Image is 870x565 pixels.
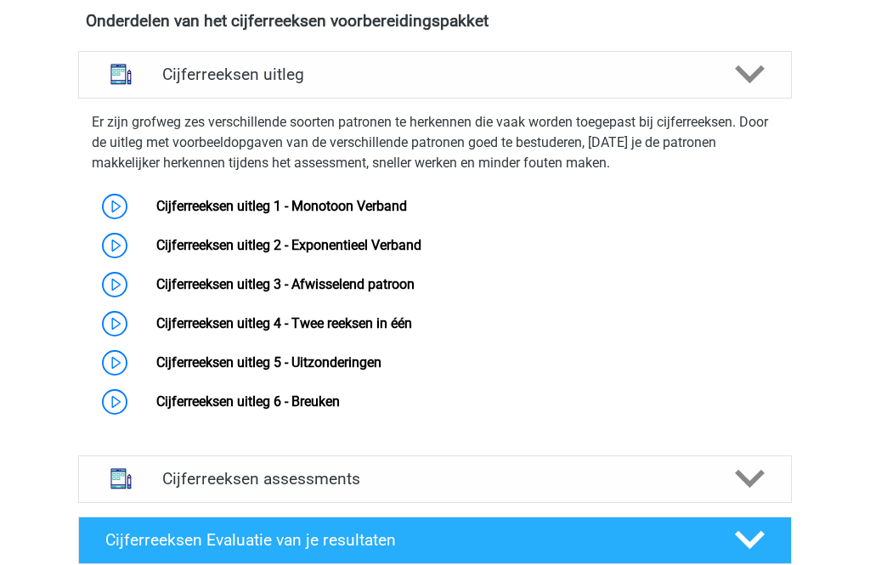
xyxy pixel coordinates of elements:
[156,354,381,370] a: Cijferreeksen uitleg 5 - Uitzonderingen
[92,112,778,173] p: Er zijn grofweg zes verschillende soorten patronen te herkennen die vaak worden toegepast bij cij...
[86,11,784,31] h4: Onderdelen van het cijferreeksen voorbereidingspakket
[156,315,412,331] a: Cijferreeksen uitleg 4 - Twee reeksen in één
[71,51,799,99] a: uitleg Cijferreeksen uitleg
[99,53,143,96] img: cijferreeksen uitleg
[156,393,340,410] a: Cijferreeksen uitleg 6 - Breuken
[162,65,708,84] h4: Cijferreeksen uitleg
[156,198,407,214] a: Cijferreeksen uitleg 1 - Monotoon Verband
[105,530,708,550] h4: Cijferreeksen Evaluatie van je resultaten
[71,455,799,503] a: assessments Cijferreeksen assessments
[156,237,421,253] a: Cijferreeksen uitleg 2 - Exponentieel Verband
[99,457,143,500] img: cijferreeksen assessments
[71,517,799,564] a: Cijferreeksen Evaluatie van je resultaten
[162,469,708,489] h4: Cijferreeksen assessments
[156,276,415,292] a: Cijferreeksen uitleg 3 - Afwisselend patroon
